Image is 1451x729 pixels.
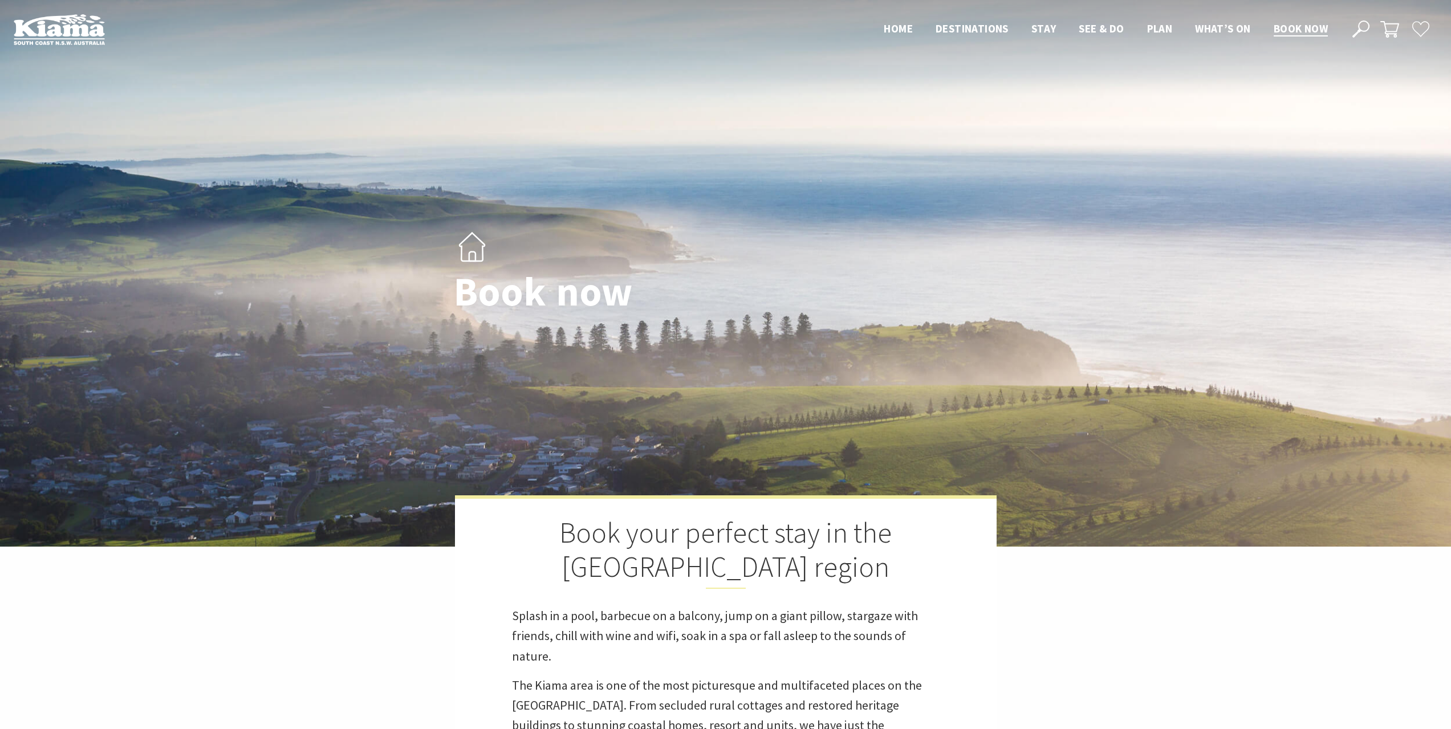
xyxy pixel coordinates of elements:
span: What’s On [1195,22,1251,35]
span: See & Do [1079,22,1124,35]
span: Plan [1147,22,1173,35]
span: Stay [1031,22,1056,35]
img: Kiama Logo [14,14,105,45]
span: Destinations [936,22,1009,35]
nav: Main Menu [872,20,1339,39]
span: Home [884,22,913,35]
h1: Book now [454,270,776,313]
h2: Book your perfect stay in the [GEOGRAPHIC_DATA] region [512,516,940,589]
p: Splash in a pool, barbecue on a balcony, jump on a giant pillow, stargaze with friends, chill wit... [512,606,940,666]
span: Book now [1274,22,1328,35]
